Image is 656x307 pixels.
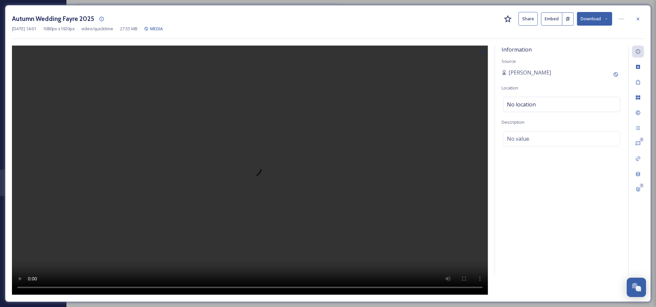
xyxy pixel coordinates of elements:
[502,85,518,91] span: Location
[507,100,536,108] span: No location
[509,69,551,77] span: [PERSON_NAME]
[81,26,113,32] span: video/quicktime
[627,278,646,297] button: Open Chat
[639,137,644,142] div: 0
[577,12,612,26] button: Download
[43,26,75,32] span: 1080 px x 1920 px
[507,135,530,143] span: No value.
[518,12,538,26] button: Share
[502,119,524,125] span: Description
[502,46,532,53] span: Information
[12,14,94,24] h3: Autumn Wedding Fayre 2025
[541,12,562,26] button: Embed
[502,58,516,64] span: Source
[150,26,163,32] span: MEDIA
[120,26,138,32] span: 27.55 MB
[639,183,644,188] div: 0
[12,26,36,32] span: [DATE] 14:01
